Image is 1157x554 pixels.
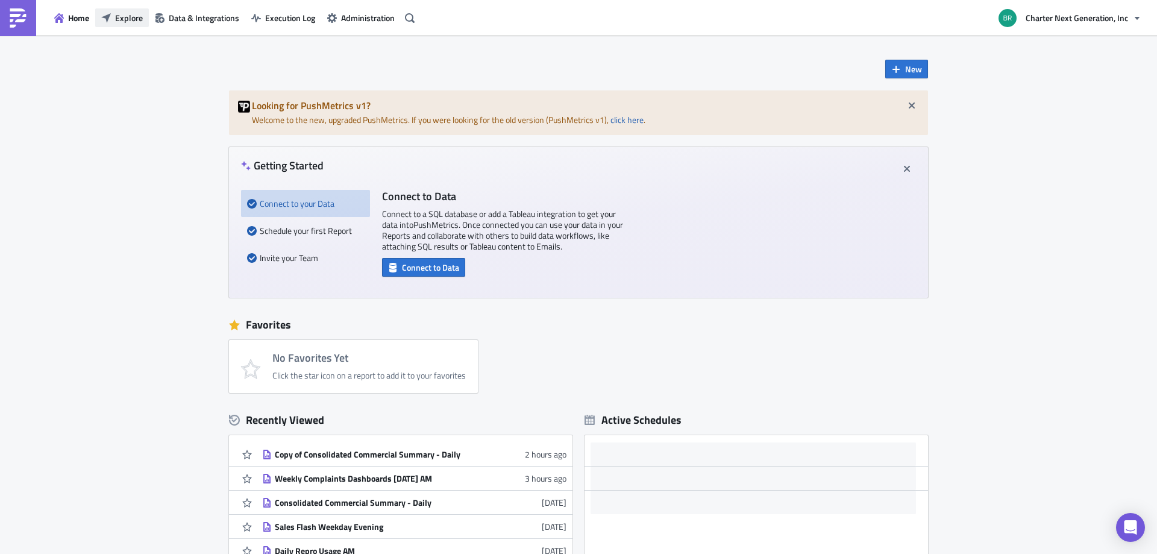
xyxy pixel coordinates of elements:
a: Connect to Data [382,260,465,272]
span: Data & Integrations [169,11,239,24]
h4: Getting Started [241,159,324,172]
div: Copy of Consolidated Commercial Summary - Daily [275,449,486,460]
button: Explore [95,8,149,27]
button: Data & Integrations [149,8,245,27]
div: Schedule your first Report [247,217,364,244]
time: 2025-08-26T14:59:36Z [525,472,566,485]
button: New [885,60,928,78]
a: Copy of Consolidated Commercial Summary - Daily2 hours ago [262,442,566,466]
button: Charter Next Generation, Inc [991,5,1148,31]
span: Home [68,11,89,24]
div: Active Schedules [585,413,682,427]
button: Connect to Data [382,258,465,277]
time: 2025-08-21T13:30:20Z [542,496,566,509]
a: click here [610,113,644,126]
button: Execution Log [245,8,321,27]
div: Sales Flash Weekday Evening [275,521,486,532]
button: Home [48,8,95,27]
time: 2025-08-19T20:15:31Z [542,520,566,533]
img: Avatar [997,8,1018,28]
h5: Looking for PushMetrics v1? [252,101,919,110]
span: Explore [115,11,143,24]
a: Weekly Complaints Dashboards [DATE] AM3 hours ago [262,467,566,490]
span: New [905,63,922,75]
span: Execution Log [265,11,315,24]
p: Connect to a SQL database or add a Tableau integration to get your data into PushMetrics . Once c... [382,209,623,252]
time: 2025-08-26T15:57:38Z [525,448,566,461]
h4: Connect to Data [382,190,623,203]
h4: No Favorites Yet [272,352,466,364]
a: Consolidated Commercial Summary - Daily[DATE] [262,491,566,514]
div: Connect to your Data [247,190,364,217]
span: Administration [341,11,395,24]
div: Click the star icon on a report to add it to your favorites [272,370,466,381]
button: Administration [321,8,401,27]
div: Recently Viewed [229,411,572,429]
div: Favorites [229,316,928,334]
div: Open Intercom Messenger [1116,513,1145,542]
span: Charter Next Generation, Inc [1026,11,1128,24]
div: Invite your Team [247,244,364,271]
img: PushMetrics [8,8,28,28]
div: Welcome to the new, upgraded PushMetrics. If you were looking for the old version (PushMetrics v1... [229,90,928,135]
div: Consolidated Commercial Summary - Daily [275,497,486,508]
div: Weekly Complaints Dashboards [DATE] AM [275,473,486,484]
span: Connect to Data [402,261,459,274]
a: Sales Flash Weekday Evening[DATE] [262,515,566,538]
